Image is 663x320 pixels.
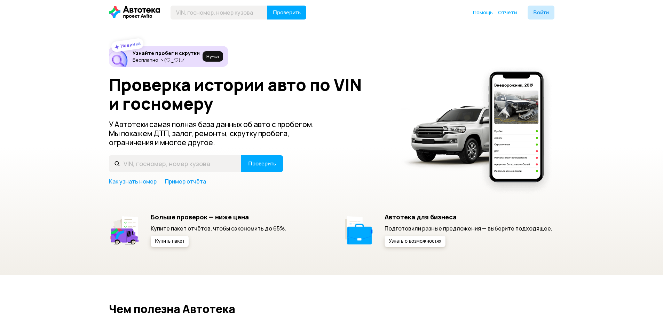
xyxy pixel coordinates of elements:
button: Проверить [241,155,283,172]
button: Купить пакет [151,236,189,247]
strong: Новинка [120,40,141,49]
a: Пример отчёта [165,178,206,185]
p: У Автотеки самая полная база данных об авто с пробегом. Мы покажем ДТП, залог, ремонты, скрутку п... [109,120,325,147]
span: Проверить [248,161,276,166]
h5: Автотека для бизнеса [385,213,552,221]
button: Проверить [267,6,306,19]
a: Отчёты [498,9,517,16]
span: Узнать о возможностях [389,239,441,244]
h5: Больше проверок — ниже цена [151,213,286,221]
span: Войти [533,10,549,15]
h2: Чем полезна Автотека [109,303,554,315]
p: Купите пакет отчётов, чтобы сэкономить до 65%. [151,225,286,232]
span: Купить пакет [155,239,184,244]
h6: Узнайте пробег и скрутки [133,50,200,56]
span: Ну‑ка [206,54,219,59]
p: Подготовили разные предложения — выберите подходящее. [385,225,552,232]
input: VIN, госномер, номер кузова [171,6,268,19]
input: VIN, госномер, номер кузова [109,155,242,172]
button: Узнать о возможностях [385,236,445,247]
button: Войти [528,6,554,19]
h1: Проверка истории авто по VIN и госномеру [109,75,392,113]
span: Проверить [273,10,301,15]
a: Как узнать номер [109,178,157,185]
p: Бесплатно ヽ(♡‿♡)ノ [133,57,200,63]
a: Помощь [473,9,493,16]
